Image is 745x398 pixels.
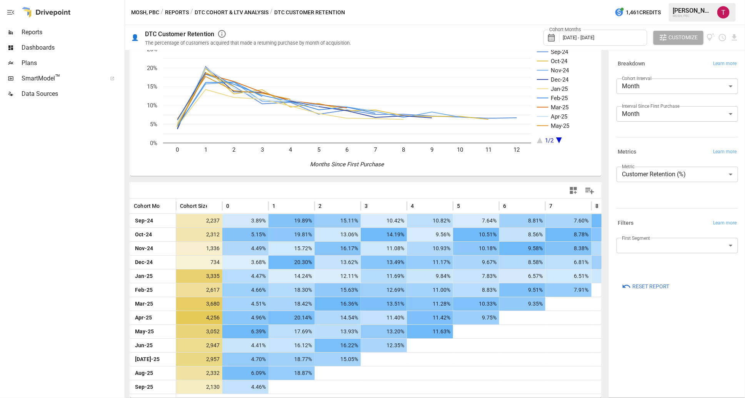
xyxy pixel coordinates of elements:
[226,228,267,241] span: 5.15%
[457,228,498,241] span: 10.51%
[626,8,661,17] span: 1,461 Credits
[415,201,425,211] button: Sort
[195,8,268,17] button: DTC Cohort & LTV Analysis
[549,269,590,283] span: 6.51%
[226,202,229,210] span: 0
[617,279,675,293] button: Reset Report
[318,214,359,227] span: 15.11%
[180,366,221,380] span: 2,332
[226,256,267,269] span: 3.68%
[457,269,498,283] span: 7.83%
[272,353,313,366] span: 18.77%
[318,202,322,210] span: 2
[180,283,221,297] span: 2,617
[134,214,172,227] span: Sep-24
[514,146,520,153] text: 12
[551,104,568,111] text: Mar-25
[226,269,267,283] span: 4.47%
[134,339,172,352] span: Jun-25
[134,380,172,394] span: Sep-25
[232,146,235,153] text: 2
[551,85,568,92] text: Jan-25
[165,8,189,17] button: Reports
[230,201,241,211] button: Sort
[549,228,590,241] span: 8.78%
[272,311,313,324] span: 20.14%
[618,60,645,68] h6: Breakdown
[318,242,359,255] span: 16.17%
[134,283,172,297] span: Feb-25
[713,219,737,227] span: Learn more
[402,146,405,153] text: 8
[365,311,405,324] span: 11.40%
[208,201,218,211] button: Sort
[595,214,636,227] span: 7.64%
[365,228,405,241] span: 14.19%
[134,242,172,255] span: Nov-24
[272,325,313,338] span: 17.69%
[272,366,313,380] span: 18.87%
[322,201,333,211] button: Sort
[226,242,267,255] span: 4.49%
[346,146,349,153] text: 6
[617,79,738,94] div: Month
[134,353,172,366] span: [DATE]-25
[622,103,680,109] label: Interval Since First Purchase
[365,297,405,311] span: 13.51%
[551,95,568,102] text: Feb-25
[180,297,221,311] span: 3,680
[147,102,157,109] text: 10%
[272,256,313,269] span: 20.30%
[503,256,544,269] span: 8.58%
[134,325,172,338] span: May-25
[318,339,359,352] span: 16.22%
[150,140,157,147] text: 0%
[457,283,498,297] span: 8.83%
[365,256,405,269] span: 13.49%
[180,228,221,241] span: 2,312
[22,28,123,37] span: Reports
[599,201,610,211] button: Sort
[551,113,567,120] text: Apr-25
[180,256,221,269] span: 734
[365,283,405,297] span: 12.69%
[226,380,267,394] span: 4.46%
[204,146,207,153] text: 1
[549,242,590,255] span: 8.38%
[622,163,635,170] label: Metric
[150,121,157,128] text: 5%
[180,380,221,394] span: 2,130
[180,214,221,227] span: 2,237
[317,146,320,153] text: 5
[261,146,264,153] text: 3
[310,161,385,168] text: Months Since First Purchase
[411,242,452,255] span: 10.93%
[503,242,544,255] span: 9.58%
[551,76,569,83] text: Dec-24
[365,242,405,255] span: 11.08%
[411,228,452,241] span: 9.56%
[318,256,359,269] span: 13.62%
[365,339,405,352] span: 12.35%
[374,146,377,153] text: 7
[226,311,267,324] span: 4.96%
[22,43,123,52] span: Dashboards
[718,33,727,42] button: Schedule report
[457,202,460,210] span: 5
[457,297,498,311] span: 10.33%
[161,201,172,211] button: Sort
[551,67,569,74] text: Nov-24
[411,269,452,283] span: 9.84%
[551,58,568,65] text: Oct-24
[549,202,552,210] span: 7
[318,311,359,324] span: 14.54%
[411,202,414,210] span: 4
[130,37,602,176] svg: A chart.
[503,202,506,210] span: 6
[131,34,139,41] div: 👤
[161,8,163,17] div: /
[632,282,669,291] span: Reset Report
[318,269,359,283] span: 12.11%
[134,202,168,210] span: Cohort Month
